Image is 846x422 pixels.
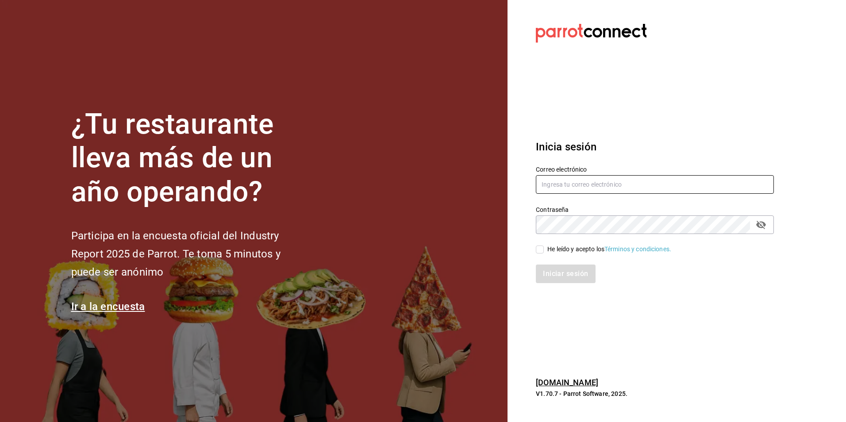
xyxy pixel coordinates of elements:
[71,227,310,281] h2: Participa en la encuesta oficial del Industry Report 2025 de Parrot. Te toma 5 minutos y puede se...
[547,245,671,254] div: He leído y acepto los
[536,139,774,155] h3: Inicia sesión
[536,175,774,194] input: Ingresa tu correo electrónico
[536,206,774,212] label: Contraseña
[604,246,671,253] a: Términos y condiciones.
[536,389,774,398] p: V1.70.7 - Parrot Software, 2025.
[754,217,769,232] button: passwordField
[71,300,145,313] a: Ir a la encuesta
[536,378,598,387] a: [DOMAIN_NAME]
[71,107,310,209] h1: ¿Tu restaurante lleva más de un año operando?
[536,166,774,172] label: Correo electrónico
